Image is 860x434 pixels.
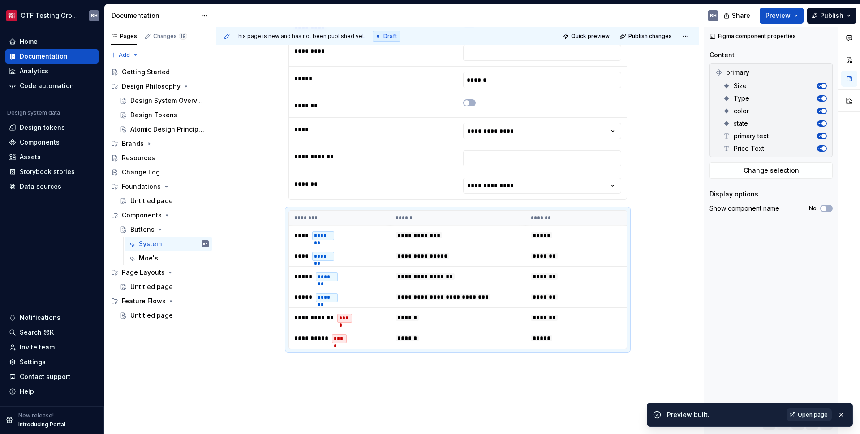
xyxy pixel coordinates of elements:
[122,211,162,220] div: Components
[5,120,99,135] a: Design tokens
[744,166,799,175] span: Change selection
[107,65,212,79] a: Getting Started
[20,343,55,352] div: Invite team
[119,51,130,59] span: Add
[5,325,99,340] button: Search ⌘K
[2,6,102,25] button: GTF Testing GroundsBH
[5,384,99,399] button: Help
[18,421,65,428] p: Introducing Portal
[111,33,137,40] div: Pages
[21,11,78,20] div: GTF Testing Grounds
[383,33,397,40] span: Draft
[807,8,856,24] button: Publish
[130,196,173,205] div: Untitled page
[107,265,212,280] div: Page Layouts
[20,328,54,337] div: Search ⌘K
[5,340,99,354] a: Invite team
[20,81,74,90] div: Code automation
[107,151,212,165] a: Resources
[107,49,141,61] button: Add
[107,294,212,308] div: Feature Flows
[20,372,70,381] div: Contact support
[122,168,160,177] div: Change Log
[5,165,99,179] a: Storybook stories
[6,10,17,21] img: f4f33d50-0937-4074-a32a-c7cda971eed1.png
[125,251,212,265] a: Moe's
[20,357,46,366] div: Settings
[107,179,212,194] div: Foundations
[20,182,61,191] div: Data sources
[5,355,99,369] a: Settings
[234,33,365,40] span: This page is new and has not been published yet.
[5,150,99,164] a: Assets
[719,8,756,24] button: Share
[617,30,676,43] button: Publish changes
[122,153,155,162] div: Resources
[116,308,212,323] a: Untitled page
[5,79,99,93] a: Code automation
[122,268,165,277] div: Page Layouts
[179,33,187,40] span: 19
[667,410,781,419] div: Preview built.
[107,136,212,151] div: Brands
[20,52,68,61] div: Documentation
[709,51,735,60] div: Content
[203,239,207,248] div: BH
[130,96,204,105] div: Design System Overview
[107,79,212,94] div: Design Philosophy
[116,122,212,136] a: Atomic Design Principles
[765,11,791,20] span: Preview
[18,412,54,419] p: New release!
[116,194,212,208] a: Untitled page
[107,65,212,323] div: Page tree
[820,11,843,20] span: Publish
[130,311,173,320] div: Untitled page
[571,33,610,40] span: Quick preview
[709,204,779,213] div: Show component name
[139,254,158,263] div: Moe's
[122,297,166,306] div: Feature Flows
[20,37,38,46] div: Home
[5,135,99,149] a: Components
[7,109,60,116] div: Design system data
[112,11,196,20] div: Documentation
[122,68,170,77] div: Getting Started
[20,387,34,396] div: Help
[734,144,764,153] span: Price Text
[107,208,212,222] div: Components
[710,12,717,19] div: BH
[628,33,672,40] span: Publish changes
[91,12,98,19] div: BH
[732,11,750,20] span: Share
[734,94,749,103] span: Type
[20,138,60,147] div: Components
[20,167,75,176] div: Storybook stories
[787,408,832,421] a: Open page
[709,162,833,179] button: Change selection
[760,8,804,24] button: Preview
[116,108,212,122] a: Design Tokens
[130,111,177,119] div: Design Tokens
[734,119,748,128] span: state
[5,370,99,384] button: Contact support
[20,67,48,76] div: Analytics
[122,82,181,91] div: Design Philosophy
[709,190,758,199] div: Display options
[809,205,817,212] label: No
[734,81,747,90] span: Size
[139,239,162,248] div: System
[20,313,60,322] div: Notifications
[5,49,99,64] a: Documentation
[116,280,212,294] a: Untitled page
[107,165,212,179] a: Change Log
[153,33,187,40] div: Changes
[122,139,144,148] div: Brands
[116,94,212,108] a: Design System Overview
[734,132,769,140] span: primary text
[20,153,41,162] div: Assets
[116,222,212,237] a: Buttons
[5,34,99,49] a: Home
[734,106,749,115] span: color
[20,123,65,132] div: Design tokens
[560,30,614,43] button: Quick preview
